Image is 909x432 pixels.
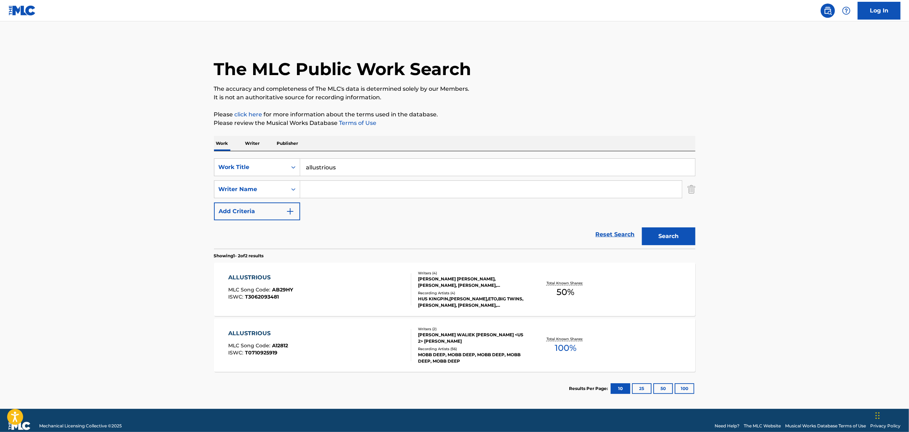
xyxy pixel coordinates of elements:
[9,422,31,430] img: logo
[555,342,576,354] span: 100 %
[214,85,695,93] p: The accuracy and completeness of The MLC's data is determined solely by our Members.
[418,332,526,344] div: [PERSON_NAME] WALIEK [PERSON_NAME] <US 2> [PERSON_NAME]
[592,227,638,242] a: Reset Search
[9,5,36,16] img: MLC Logo
[228,342,272,349] span: MLC Song Code :
[569,385,610,392] p: Results Per Page:
[338,120,377,126] a: Terms of Use
[858,2,900,20] a: Log In
[418,290,526,296] div: Recording Artists ( 4 )
[547,336,585,342] p: Total Known Shares:
[675,383,694,394] button: 100
[39,423,122,429] span: Mechanical Licensing Collective © 2025
[418,270,526,276] div: Writers ( 4 )
[214,263,695,316] a: ALLUSTRIOUSMLC Song Code:AB29HYISWC:T3062093481Writers (4)[PERSON_NAME] [PERSON_NAME], [PERSON_NA...
[219,185,283,194] div: Writer Name
[632,383,652,394] button: 25
[214,253,264,259] p: Showing 1 - 2 of 2 results
[873,398,909,432] iframe: Chat Widget
[214,110,695,119] p: Please for more information about the terms used in the database.
[418,346,526,352] div: Recording Artists ( 56 )
[275,136,301,151] p: Publisher
[611,383,630,394] button: 10
[418,276,526,289] div: [PERSON_NAME] [PERSON_NAME], [PERSON_NAME], [PERSON_NAME], [PERSON_NAME]
[272,286,293,293] span: AB29HY
[286,207,294,216] img: 9d2ae6d4665cec9f34b9.svg
[245,349,277,356] span: T0710925919
[228,349,245,356] span: ISWC :
[876,405,880,426] div: Drag
[214,136,230,151] p: Work
[824,6,832,15] img: search
[839,4,853,18] div: Help
[715,423,740,429] a: Need Help?
[642,227,695,245] button: Search
[214,58,471,80] h1: The MLC Public Work Search
[272,342,288,349] span: A12812
[418,296,526,309] div: HUS KINGPIN,[PERSON_NAME],ETO,BIG TWINS, [PERSON_NAME], [PERSON_NAME], [PERSON_NAME],[PERSON_NAME...
[785,423,866,429] a: Musical Works Database Terms of Use
[842,6,851,15] img: help
[235,111,262,118] a: click here
[870,423,900,429] a: Privacy Policy
[228,286,272,293] span: MLC Song Code :
[228,273,293,282] div: ALLUSTRIOUS
[418,326,526,332] div: Writers ( 2 )
[821,4,835,18] a: Public Search
[547,280,585,286] p: Total Known Shares:
[214,93,695,102] p: It is not an authoritative source for recording information.
[688,180,695,198] img: Delete Criterion
[744,423,781,429] a: The MLC Website
[228,294,245,300] span: ISWC :
[228,329,288,338] div: ALLUSTRIOUS
[219,163,283,172] div: Work Title
[245,294,279,300] span: T3062093481
[653,383,673,394] button: 50
[214,202,300,220] button: Add Criteria
[214,119,695,127] p: Please review the Musical Works Database
[243,136,262,151] p: Writer
[557,286,574,299] span: 50 %
[214,158,695,249] form: Search Form
[214,318,695,372] a: ALLUSTRIOUSMLC Song Code:A12812ISWC:T0710925919Writers (2)[PERSON_NAME] WALIEK [PERSON_NAME] <US ...
[418,352,526,364] div: MOBB DEEP, MOBB DEEP, MOBB DEEP, MOBB DEEP, MOBB DEEP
